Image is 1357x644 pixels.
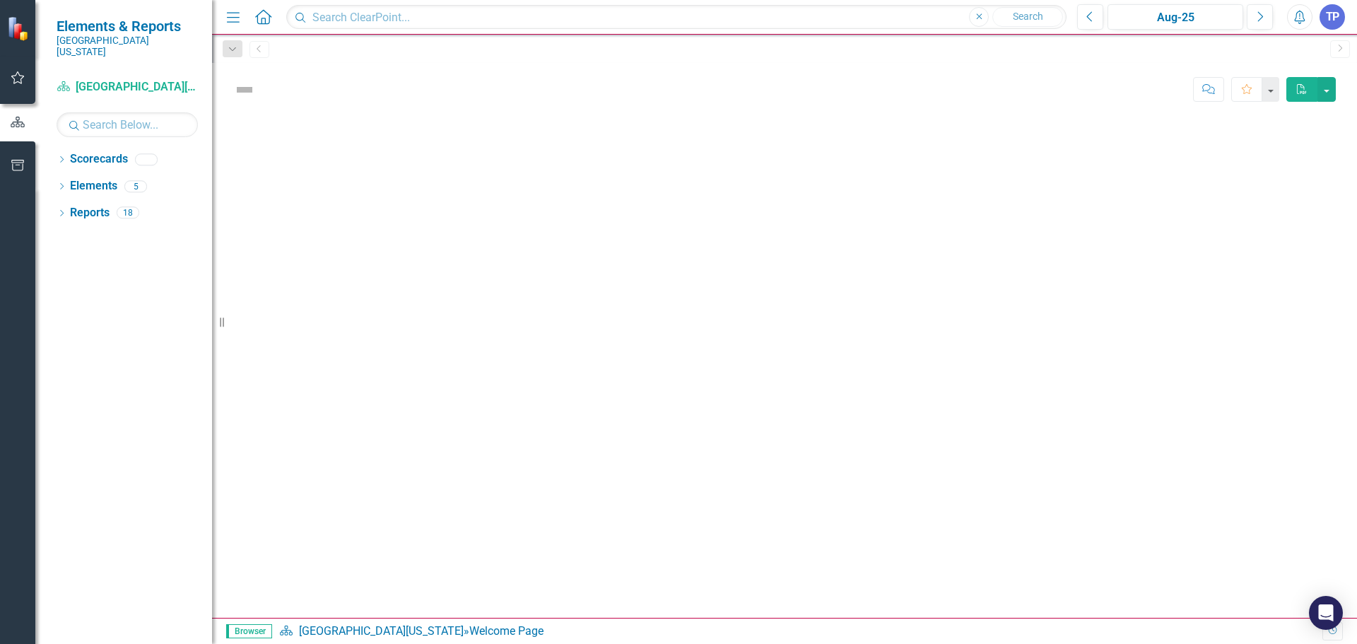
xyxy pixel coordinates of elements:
span: Elements & Reports [57,18,198,35]
button: Search [992,7,1063,27]
div: Aug-25 [1112,9,1238,26]
div: Welcome Page [469,624,544,638]
a: Elements [70,178,117,194]
button: Aug-25 [1108,4,1243,30]
small: [GEOGRAPHIC_DATA][US_STATE] [57,35,198,58]
span: Browser [226,624,272,638]
span: Search [1013,11,1043,22]
div: » [279,623,1322,640]
input: Search ClearPoint... [286,5,1067,30]
a: Scorecards [70,151,128,168]
img: ClearPoint Strategy [7,16,32,40]
a: [GEOGRAPHIC_DATA][US_STATE] [57,79,198,95]
button: TP [1320,4,1345,30]
a: Reports [70,205,110,221]
div: 18 [117,207,139,219]
div: 5 [124,180,147,192]
a: [GEOGRAPHIC_DATA][US_STATE] [299,624,464,638]
input: Search Below... [57,112,198,137]
div: Open Intercom Messenger [1309,596,1343,630]
img: Not Defined [233,78,256,101]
